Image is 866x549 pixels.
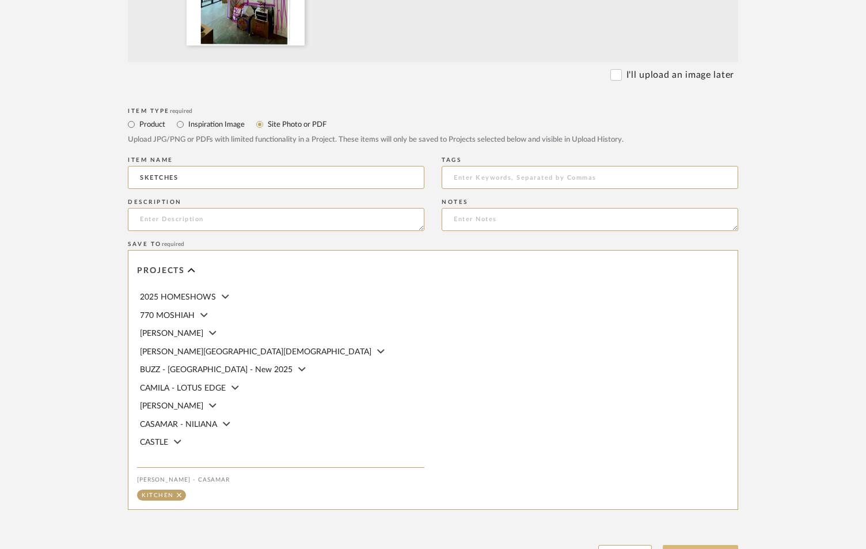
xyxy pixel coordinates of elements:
[137,266,185,276] span: Projects
[128,166,424,189] input: Enter Name
[142,493,174,498] div: Kitchen
[442,157,738,164] div: Tags
[128,241,738,248] div: Save To
[626,68,734,82] label: I'll upload an image later
[140,421,217,429] span: CASAMAR - NILIANA
[128,117,738,131] mat-radio-group: Select item type
[140,366,293,374] span: BUZZ - [GEOGRAPHIC_DATA] - New 2025
[267,118,326,131] label: Site Photo or PDF
[140,384,226,392] span: CAMILA - LOTUS EDGE
[140,348,371,356] span: [PERSON_NAME][GEOGRAPHIC_DATA][DEMOGRAPHIC_DATA]
[442,166,738,189] input: Enter Keywords, Separated by Commas
[187,118,245,131] label: Inspiration Image
[162,241,184,247] span: required
[137,476,424,483] div: [PERSON_NAME] - CASAMAR
[442,199,738,206] div: Notes
[140,312,195,320] span: 770 MOSHIAH
[140,330,203,338] span: [PERSON_NAME]
[128,199,424,206] div: Description
[170,108,192,114] span: required
[140,438,168,446] span: CASTLE
[140,402,203,410] span: [PERSON_NAME]
[140,293,216,301] span: 2025 HOMESHOWS
[128,157,424,164] div: Item name
[138,118,165,131] label: Product
[128,134,738,146] div: Upload JPG/PNG or PDFs with limited functionality in a Project. These items will only be saved to...
[128,108,738,115] div: Item Type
